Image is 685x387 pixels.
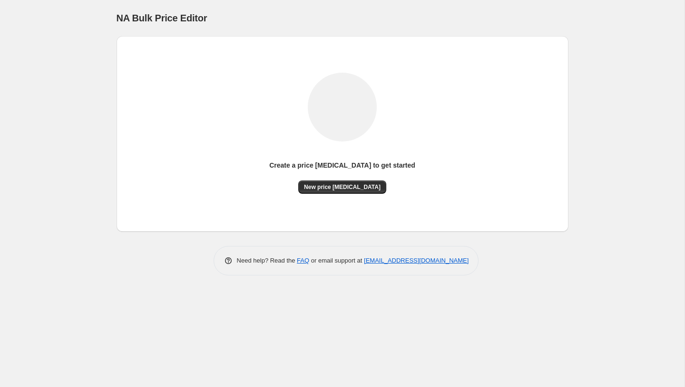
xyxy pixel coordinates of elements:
span: Need help? Read the [237,257,297,264]
span: New price [MEDICAL_DATA] [304,183,381,191]
span: or email support at [309,257,364,264]
button: New price [MEDICAL_DATA] [298,180,386,194]
a: FAQ [297,257,309,264]
p: Create a price [MEDICAL_DATA] to get started [269,160,415,170]
a: [EMAIL_ADDRESS][DOMAIN_NAME] [364,257,469,264]
span: NA Bulk Price Editor [117,13,207,23]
